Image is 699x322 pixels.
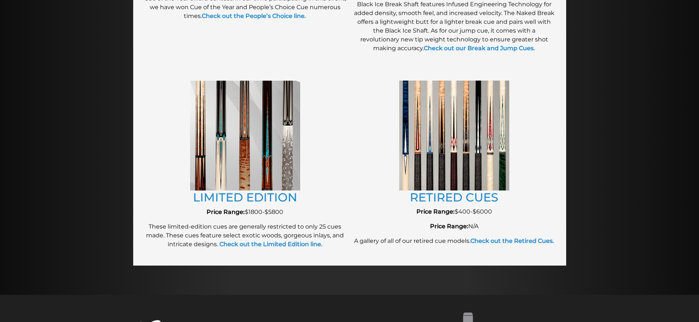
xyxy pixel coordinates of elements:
p: $400-$6000 [353,207,555,216]
a: RETIRED CUES [410,190,498,204]
strong: Price Range: [207,208,245,215]
a: Check out the People’s Choice line. [202,12,306,19]
strong: Check out the Limited Edition line. [219,241,323,248]
p: These limited-edition cues are generally restricted to only 25 cues made. These cues feature sele... [144,222,346,249]
a: Check out our Break and Jump Cues. [424,45,535,52]
strong: Price Range: [430,223,468,230]
a: LIMITED EDITION [193,190,297,204]
p: A gallery of all of our retired cue models. [353,237,555,245]
a: Check out the Limited Edition line. [218,241,323,248]
a: Check out the Retired Cues. [470,237,554,244]
p: N/A [353,222,555,231]
strong: Price Range: [416,208,455,215]
p: $1800-$5800 [144,208,346,216]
